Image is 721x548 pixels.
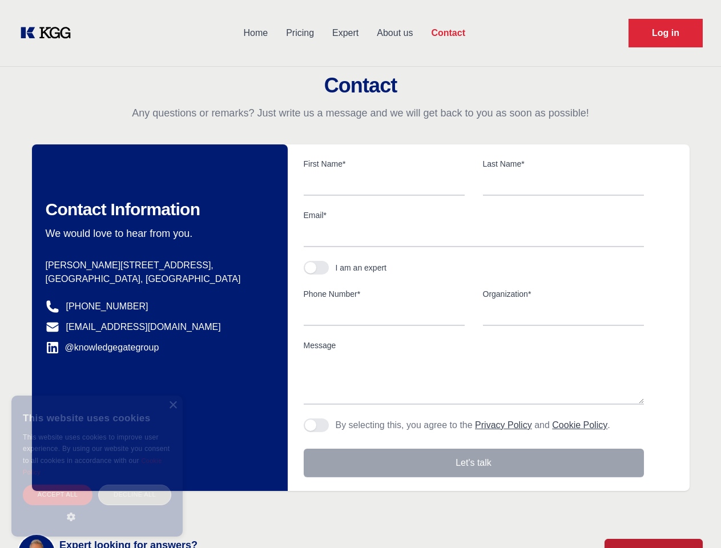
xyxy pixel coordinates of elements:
button: Let's talk [304,449,644,477]
a: Home [234,18,277,48]
a: Pricing [277,18,323,48]
p: [PERSON_NAME][STREET_ADDRESS], [46,259,269,272]
label: Organization* [483,288,644,300]
a: [PHONE_NUMBER] [66,300,148,313]
h2: Contact [14,74,707,97]
label: Email* [304,209,644,221]
p: By selecting this, you agree to the and . [336,418,610,432]
div: Accept all [23,485,92,505]
p: Any questions or remarks? Just write us a message and we will get back to you as soon as possible! [14,106,707,120]
iframe: Chat Widget [664,493,721,548]
a: [EMAIL_ADDRESS][DOMAIN_NAME] [66,320,221,334]
label: First Name* [304,158,465,170]
a: @knowledgegategroup [46,341,159,354]
a: Privacy Policy [475,420,532,430]
label: Phone Number* [304,288,465,300]
a: Cookie Policy [552,420,607,430]
div: I am an expert [336,262,387,273]
a: Contact [422,18,474,48]
div: This website uses cookies [23,404,171,432]
a: Cookie Policy [23,457,162,476]
a: KOL Knowledge Platform: Talk to Key External Experts (KEE) [18,24,80,42]
p: We would love to hear from you. [46,227,269,240]
span: This website uses cookies to improve user experience. By using our website you consent to all coo... [23,433,170,465]
div: Close [168,401,177,410]
p: [GEOGRAPHIC_DATA], [GEOGRAPHIC_DATA] [46,272,269,286]
h2: Contact Information [46,199,269,220]
label: Message [304,340,644,351]
a: Expert [323,18,368,48]
a: About us [368,18,422,48]
label: Last Name* [483,158,644,170]
a: Request Demo [629,19,703,47]
div: Decline all [98,485,171,505]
